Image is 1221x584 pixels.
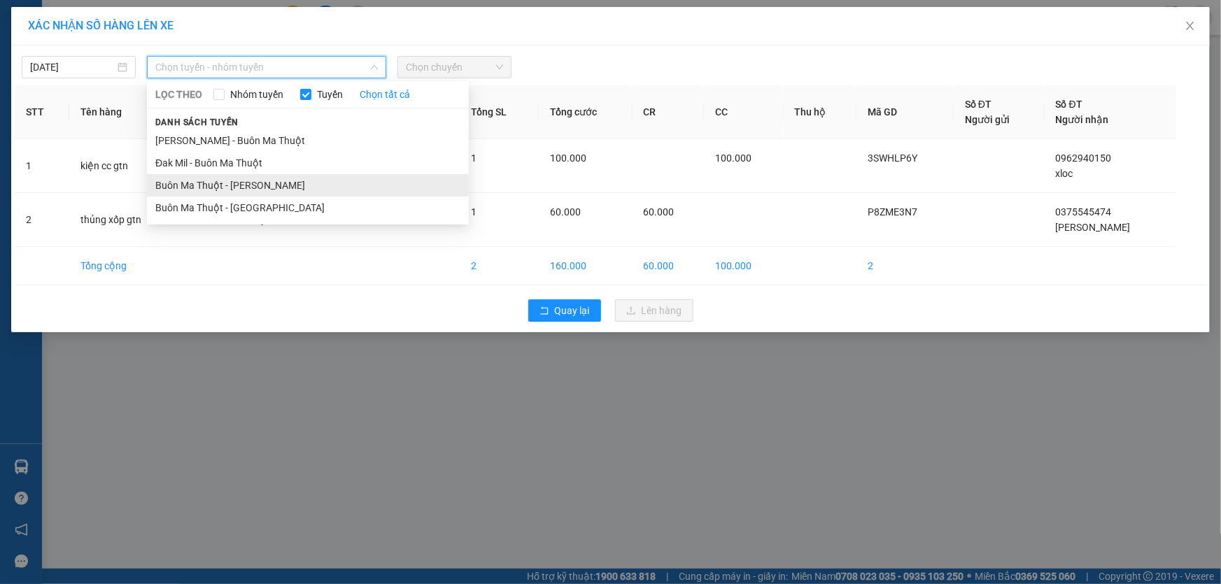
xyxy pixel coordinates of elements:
[715,152,751,164] span: 100.000
[460,247,539,285] td: 2
[147,152,469,174] li: Đak Mil - Buôn Ma Thuột
[69,247,182,285] td: Tổng cộng
[472,152,477,164] span: 1
[406,57,503,78] span: Chọn chuyến
[147,129,469,152] li: [PERSON_NAME] - Buôn Ma Thuột
[539,247,633,285] td: 160.000
[147,174,469,197] li: Buôn Ma Thuột - [PERSON_NAME]
[370,63,379,71] span: down
[856,85,954,139] th: Mã GD
[15,139,69,193] td: 1
[147,197,469,219] li: Buôn Ma Thuột - [GEOGRAPHIC_DATA]
[868,152,917,164] span: 3SWHLP6Y
[1056,114,1109,125] span: Người nhận
[555,303,590,318] span: Quay lại
[550,206,581,218] span: 60.000
[225,87,289,102] span: Nhóm tuyến
[965,114,1010,125] span: Người gửi
[1056,206,1112,218] span: 0375545474
[633,85,705,139] th: CR
[784,85,856,139] th: Thu hộ
[15,193,69,247] td: 2
[155,87,202,102] span: LỌC THEO
[360,87,410,102] a: Chọn tất cả
[704,85,784,139] th: CC
[69,193,182,247] td: thủng xốp gtn
[28,19,174,32] span: XÁC NHẬN SỐ HÀNG LÊN XE
[1185,20,1196,31] span: close
[69,139,182,193] td: kiện cc gtn
[550,152,586,164] span: 100.000
[460,85,539,139] th: Tổng SL
[528,299,601,322] button: rollbackQuay lại
[1056,168,1073,179] span: xloc
[539,85,633,139] th: Tổng cước
[69,85,182,139] th: Tên hàng
[633,247,705,285] td: 60.000
[1056,222,1131,233] span: [PERSON_NAME]
[472,206,477,218] span: 1
[644,206,675,218] span: 60.000
[856,247,954,285] td: 2
[30,59,115,75] input: 13/09/2025
[539,306,549,317] span: rollback
[1056,99,1082,110] span: Số ĐT
[15,85,69,139] th: STT
[1056,152,1112,164] span: 0962940150
[965,99,991,110] span: Số ĐT
[147,116,247,129] span: Danh sách tuyến
[868,206,917,218] span: P8ZME3N7
[615,299,693,322] button: uploadLên hàng
[1171,7,1210,46] button: Close
[704,247,784,285] td: 100.000
[155,57,378,78] span: Chọn tuyến - nhóm tuyến
[311,87,348,102] span: Tuyến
